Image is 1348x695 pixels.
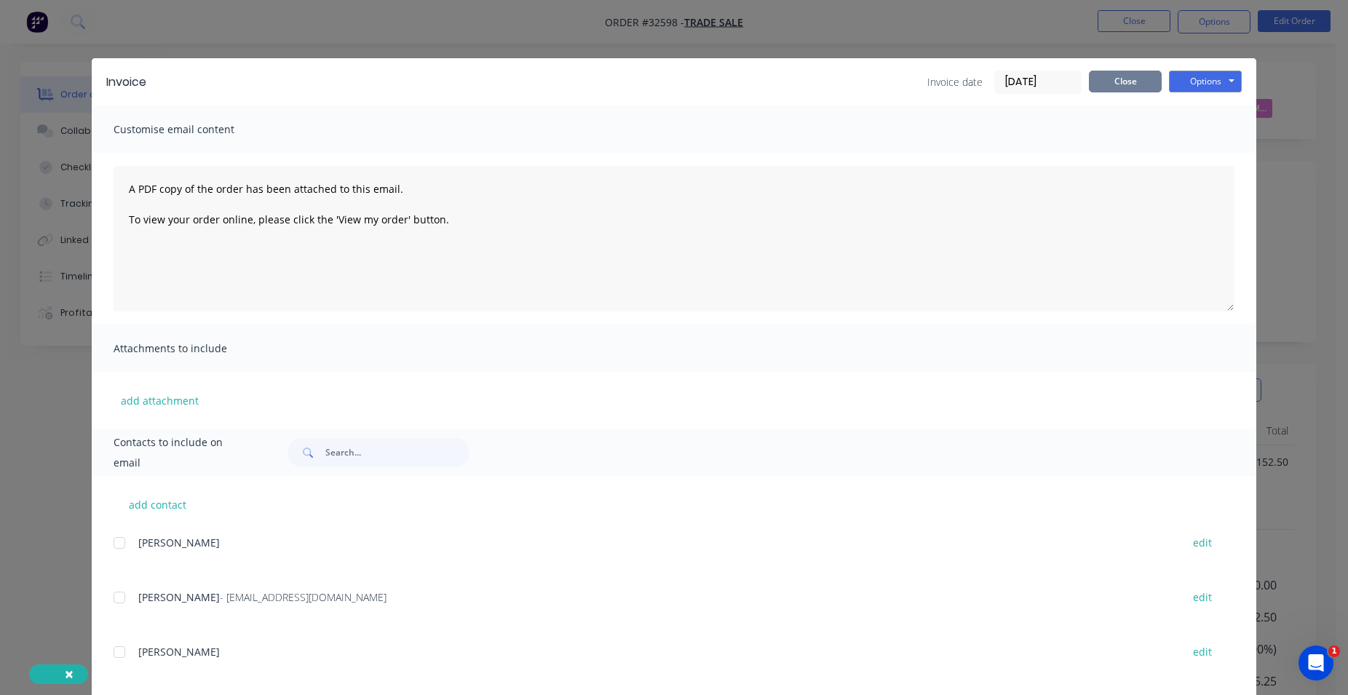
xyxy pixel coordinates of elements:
button: add contact [114,493,201,515]
span: [PERSON_NAME] [138,590,220,604]
span: × [65,664,74,684]
button: edit [1184,587,1221,607]
span: - [EMAIL_ADDRESS][DOMAIN_NAME] [220,590,386,604]
textarea: A PDF copy of the order has been attached to this email. To view your order online, please click ... [114,166,1234,311]
span: [PERSON_NAME] [138,645,220,659]
button: Close [50,657,88,692]
button: edit [1184,642,1221,662]
input: Search... [325,438,469,467]
button: Close [1089,71,1162,92]
button: Options [1169,71,1242,92]
span: Invoice date [927,74,983,90]
iframe: Intercom live chat [1299,646,1333,680]
span: 1 [1328,646,1340,657]
span: Customise email content [114,119,274,140]
span: Attachments to include [114,338,274,359]
div: Invoice [106,74,146,91]
span: [PERSON_NAME] [138,536,220,549]
span: Contacts to include on email [114,432,251,473]
button: edit [1184,533,1221,552]
button: add attachment [114,389,206,411]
